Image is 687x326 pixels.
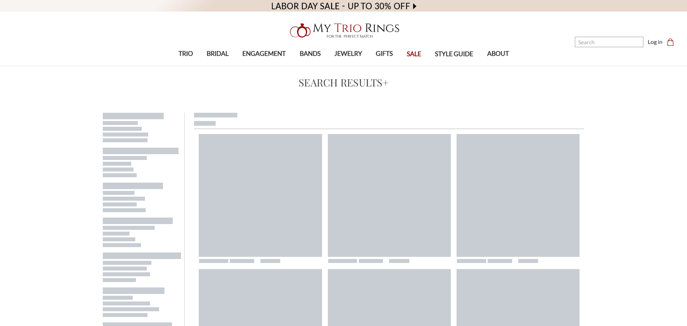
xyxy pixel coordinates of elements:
[648,37,662,46] a: Log in
[667,37,678,46] a: Cart with 0 items
[242,49,286,58] span: ENGAGEMENT
[207,49,229,58] span: BRIDAL
[400,43,428,66] a: SALE
[407,49,421,59] span: SALE
[171,42,199,66] a: TRIO
[575,37,643,47] input: Search
[200,42,235,66] a: BRIDAL
[292,42,327,66] a: BANDS
[487,49,509,58] span: ABOUT
[435,49,473,59] span: STYLE GUIDE
[334,49,362,58] span: JEWELRY
[88,75,599,90] h1: Search Results+
[667,39,674,46] svg: cart.cart_preview
[327,42,369,66] a: JEWELRY
[376,49,393,58] span: GIFTS
[300,49,321,58] span: BANDS
[480,42,515,66] a: ABOUT
[286,19,401,42] img: My Trio Rings
[428,43,480,66] a: STYLE GUIDE
[369,42,400,66] a: GIFTS
[179,49,193,58] span: TRIO
[235,42,292,66] a: ENGAGEMENT
[199,19,488,42] a: My Trio Rings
